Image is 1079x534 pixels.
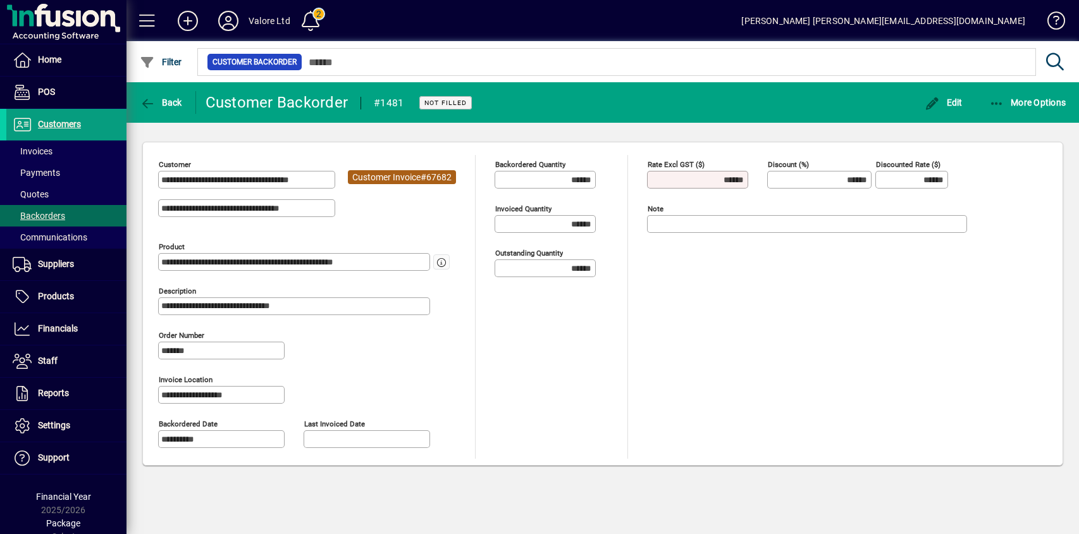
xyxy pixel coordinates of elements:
span: Edit [925,97,963,108]
a: Payments [6,162,126,183]
span: Package [46,518,80,528]
mat-label: Note [648,204,663,213]
app-page-header-button: Back [126,91,196,114]
span: Support [38,452,70,463]
a: Customer Invoice#67682 [348,170,456,184]
button: More Options [986,91,1070,114]
mat-label: Description [159,287,196,295]
mat-label: Order number [159,331,204,340]
button: Edit [922,91,966,114]
div: Valore Ltd [249,11,290,31]
a: Financials [6,313,126,345]
span: Customers [38,119,81,129]
span: Invoices [13,146,52,156]
a: Suppliers [6,249,126,280]
span: Back [140,97,182,108]
a: Backorders [6,205,126,227]
mat-label: Backordered date [159,419,218,428]
span: Home [38,54,61,65]
span: More Options [989,97,1066,108]
span: Quotes [13,189,49,199]
a: Staff [6,345,126,377]
a: POS [6,77,126,108]
button: Filter [137,51,185,73]
mat-label: Backordered Quantity [495,160,565,169]
span: Customer Backorder [213,56,297,68]
mat-label: Discounted rate ($) [876,160,940,169]
div: #1481 [374,93,404,113]
mat-label: Product [159,242,185,251]
span: Filter [140,57,182,67]
a: Products [6,281,126,313]
mat-label: Outstanding Quantity [495,249,563,258]
mat-label: Rate excl GST ($) [648,160,705,169]
span: Payments [13,168,60,178]
span: Settings [38,420,70,430]
span: Reports [38,388,69,398]
span: Not Filled [424,99,467,107]
a: Settings [6,410,126,442]
a: Home [6,44,126,76]
a: Quotes [6,183,126,205]
span: Financial Year [36,492,91,502]
button: Back [137,91,185,114]
span: POS [38,87,55,97]
a: Knowledge Base [1038,3,1063,44]
mat-label: Customer [159,160,191,169]
span: Suppliers [38,259,74,269]
span: Products [38,291,74,301]
mat-label: Invoice location [159,375,213,384]
div: Customer Backorder [206,92,348,113]
a: Invoices [6,140,126,162]
mat-label: Invoiced Quantity [495,204,552,213]
span: Backorders [13,211,65,221]
span: Customer Invoice [352,172,421,182]
span: Communications [13,232,87,242]
a: Communications [6,227,126,248]
button: Profile [208,9,249,32]
span: # [421,172,426,182]
mat-label: Discount (%) [768,160,809,169]
button: Add [168,9,208,32]
a: Support [6,442,126,474]
span: Staff [38,356,58,366]
span: Financials [38,323,78,333]
mat-label: Last invoiced date [304,419,365,428]
div: [PERSON_NAME] [PERSON_NAME][EMAIL_ADDRESS][DOMAIN_NAME] [741,11,1025,31]
a: Reports [6,378,126,409]
span: 67682 [426,172,452,182]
